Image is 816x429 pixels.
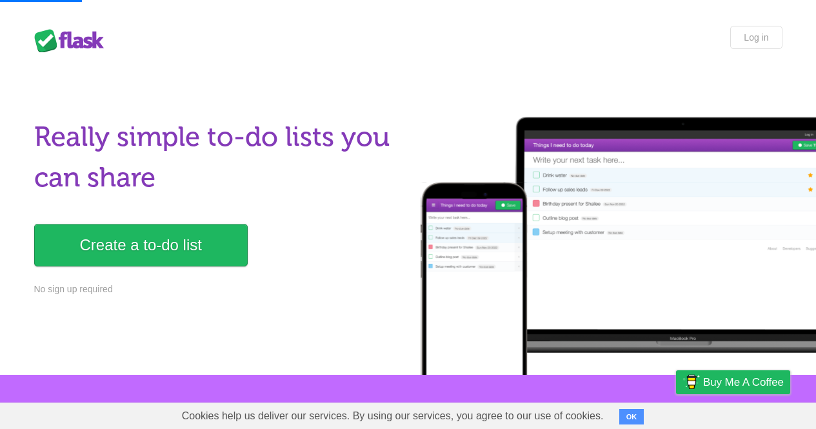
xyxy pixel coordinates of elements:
h1: Really simple to-do lists you can share [34,117,401,198]
button: OK [619,409,644,424]
span: Cookies help us deliver our services. By using our services, you agree to our use of cookies. [169,403,617,429]
img: Buy me a coffee [682,371,700,393]
a: Log in [730,26,782,49]
p: No sign up required [34,283,401,296]
div: Flask Lists [34,29,112,52]
a: Buy me a coffee [676,370,790,394]
span: Buy me a coffee [703,371,784,394]
a: Create a to-do list [34,224,248,266]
